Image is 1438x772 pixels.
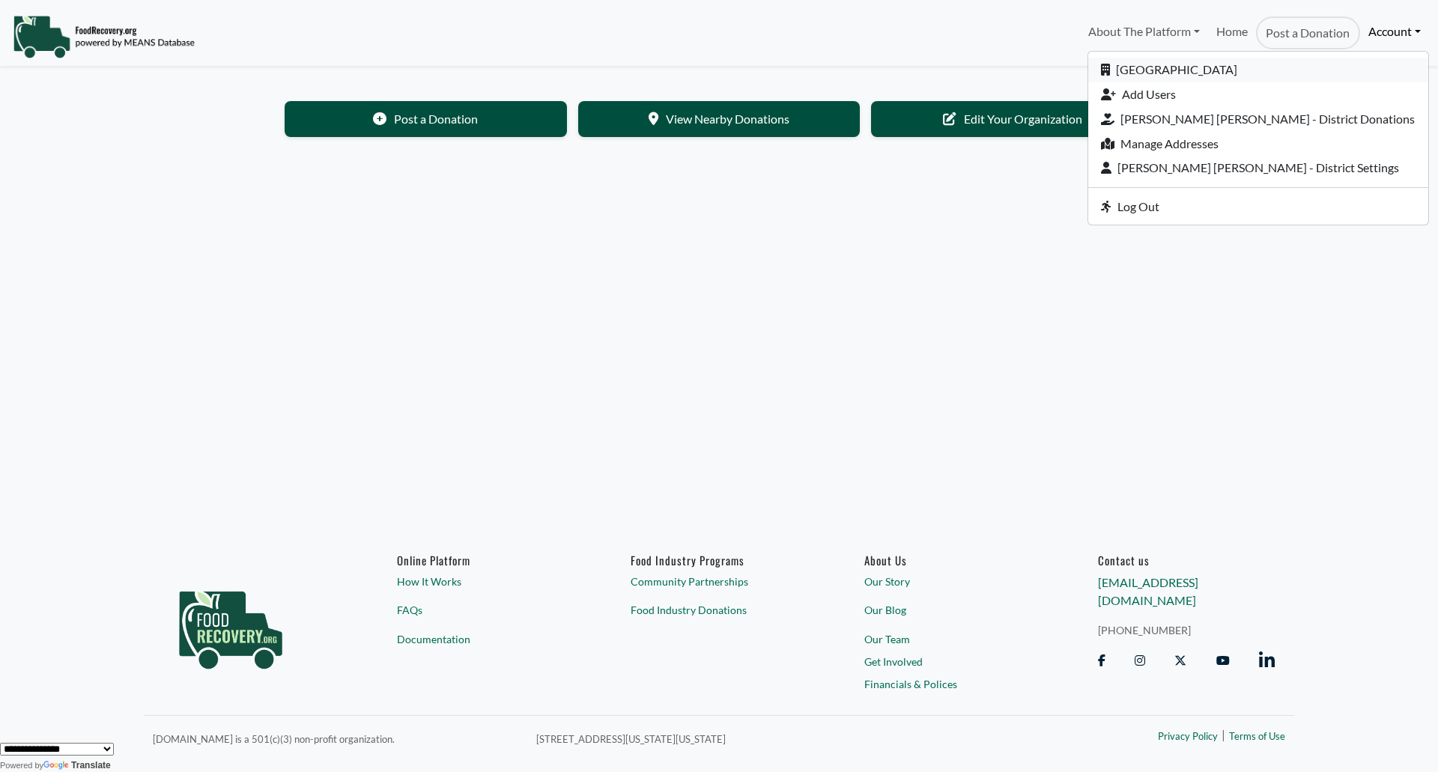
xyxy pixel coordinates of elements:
p: [STREET_ADDRESS][US_STATE][US_STATE] [536,729,998,747]
a: Manage Addresses [1088,131,1428,156]
span: | [1222,726,1225,744]
a: How It Works [397,574,574,589]
h6: Contact us [1098,553,1275,567]
a: Terms of Use [1229,729,1285,744]
a: Food Industry Donations [631,602,807,618]
a: [GEOGRAPHIC_DATA] [1088,58,1428,82]
a: About The Platform [1079,16,1207,46]
img: food_recovery_green_logo-76242d7a27de7ed26b67be613a865d9c9037ba317089b267e0515145e5e51427.png [163,553,298,696]
a: View Nearby Donations [578,101,861,137]
img: NavigationLogo_FoodRecovery-91c16205cd0af1ed486a0f1a7774a6544ea792ac00100771e7dd3ec7c0e58e41.png [13,14,195,59]
a: [PERSON_NAME] [PERSON_NAME] - District Donations [1088,106,1428,131]
img: Google Translate [43,761,71,771]
a: Our Story [864,574,1041,589]
a: Financials & Polices [864,675,1041,691]
h6: Food Industry Programs [631,553,807,567]
a: Privacy Policy [1158,729,1218,744]
a: Home [1208,16,1256,49]
a: [PHONE_NUMBER] [1098,622,1275,638]
a: Our Blog [864,602,1041,618]
a: Documentation [397,631,574,647]
h6: Online Platform [397,553,574,567]
a: Community Partnerships [631,574,807,589]
a: Post a Donation [285,101,567,137]
a: Post a Donation [1256,16,1359,49]
a: Log Out [1088,194,1428,219]
a: Add Users [1088,82,1428,107]
a: Translate [43,760,111,771]
a: [PERSON_NAME] [PERSON_NAME] - District Settings [1088,156,1428,180]
a: Edit Your Organization [871,101,1153,137]
a: Get Involved [864,654,1041,669]
a: [EMAIL_ADDRESS][DOMAIN_NAME] [1098,575,1198,607]
p: [DOMAIN_NAME] is a 501(c)(3) non-profit organization. [153,729,518,747]
a: About Us [864,553,1041,567]
a: Our Team [864,631,1041,647]
a: Account [1360,16,1429,46]
a: FAQs [397,602,574,618]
